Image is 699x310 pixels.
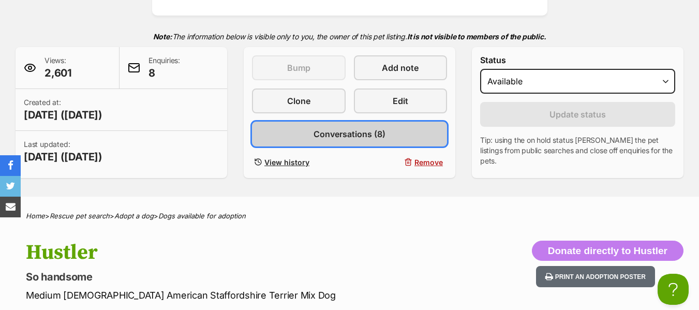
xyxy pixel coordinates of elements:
p: Last updated: [24,139,102,164]
span: [DATE] ([DATE]) [24,108,102,122]
span: Add note [382,62,419,74]
a: Dogs available for adoption [158,212,246,220]
span: Remove [414,157,443,168]
strong: It is not visible to members of the public. [407,32,546,41]
span: 2,601 [44,66,72,80]
strong: Note: [153,32,172,41]
span: Bump [287,62,310,74]
span: Conversations (8) [314,128,385,140]
a: Rescue pet search [50,212,110,220]
button: Remove [354,155,448,170]
button: Update status [480,102,675,127]
a: Edit [354,88,448,113]
p: Created at: [24,97,102,122]
button: Print an adoption poster [536,266,655,287]
a: Home [26,212,45,220]
a: Conversations (8) [252,122,447,146]
label: Status [480,55,675,65]
p: Enquiries: [148,55,180,80]
span: Clone [287,95,310,107]
span: Edit [393,95,408,107]
p: Medium [DEMOGRAPHIC_DATA] American Staffordshire Terrier Mix Dog [26,288,427,302]
a: View history [252,155,346,170]
button: Donate directly to Hustler [532,241,683,261]
p: So handsome [26,270,427,284]
a: Adopt a dog [114,212,154,220]
button: Bump [252,55,346,80]
span: View history [264,157,309,168]
p: The information below is visible only to you, the owner of this pet listing. [16,26,683,47]
iframe: Help Scout Beacon - Open [658,274,689,305]
a: Clone [252,88,346,113]
span: Update status [549,108,606,121]
h1: Hustler [26,241,427,264]
span: [DATE] ([DATE]) [24,150,102,164]
a: Add note [354,55,448,80]
span: 8 [148,66,180,80]
p: Tip: using the on hold status [PERSON_NAME] the pet listings from public searches and close off e... [480,135,675,166]
p: Views: [44,55,72,80]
